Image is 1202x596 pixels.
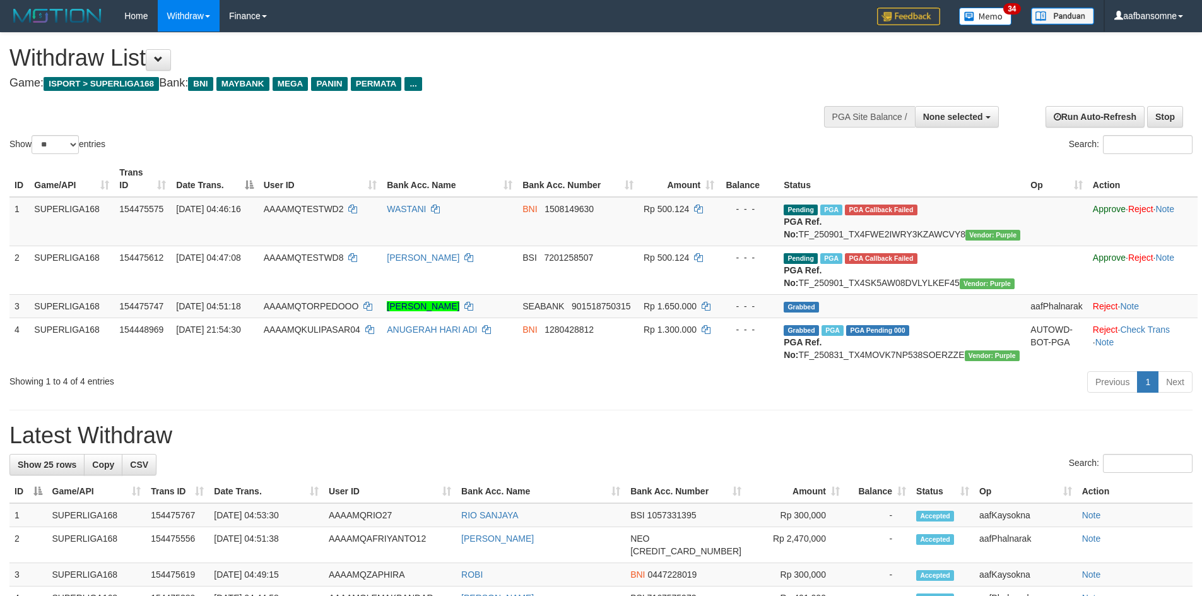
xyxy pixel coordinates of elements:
[1093,204,1126,214] a: Approve
[1093,325,1118,335] a: Reject
[784,265,822,288] b: PGA Ref. No:
[9,370,492,388] div: Showing 1 to 4 of 4 entries
[545,204,594,214] span: Copy 1508149630 to clipboard
[1088,246,1198,294] td: · ·
[264,253,344,263] span: AAAAMQTESTWD8
[9,454,85,475] a: Show 25 rows
[92,460,114,470] span: Copy
[846,325,909,336] span: PGA Pending
[119,301,163,311] span: 154475747
[960,278,1015,289] span: Vendor URL: https://trx4.1velocity.biz
[176,325,240,335] span: [DATE] 21:54:30
[114,161,171,197] th: Trans ID: activate to sort column ascending
[647,569,697,580] span: Copy 0447228019 to clipboard
[822,325,844,336] span: Marked by aafchhiseyha
[959,8,1012,25] img: Button%20Memo.svg
[1137,371,1158,393] a: 1
[630,569,645,580] span: BNI
[1025,294,1088,318] td: aafPhalnarak
[630,533,649,544] span: NEO
[784,325,819,336] span: Grabbed
[630,546,741,556] span: Copy 5859459299268580 to clipboard
[273,77,309,91] span: MEGA
[517,161,639,197] th: Bank Acc. Number: activate to sort column ascending
[47,563,146,587] td: SUPERLIGA168
[724,203,774,215] div: - - -
[724,323,774,336] div: - - -
[784,253,818,264] span: Pending
[522,325,537,335] span: BNI
[259,161,382,197] th: User ID: activate to sort column ascending
[915,106,999,128] button: None selected
[44,77,159,91] span: ISPORT > SUPERLIGA168
[130,460,148,470] span: CSV
[1120,301,1139,311] a: Note
[845,205,917,215] span: PGA Error
[47,527,146,563] td: SUPERLIGA168
[29,161,114,197] th: Game/API: activate to sort column ascending
[824,106,915,128] div: PGA Site Balance /
[9,318,29,366] td: 4
[1155,204,1174,214] a: Note
[264,325,360,335] span: AAAAMQKULIPASAR04
[630,510,645,520] span: BSI
[974,503,1077,527] td: aafKaysokna
[209,527,324,563] td: [DATE] 04:51:38
[820,253,842,264] span: Marked by aafmaleo
[176,204,240,214] span: [DATE] 04:46:16
[9,503,47,527] td: 1
[877,8,940,25] img: Feedback.jpg
[387,253,459,263] a: [PERSON_NAME]
[779,318,1025,366] td: TF_250831_TX4MOVK7NP538SOERZZE
[29,318,114,366] td: SUPERLIGA168
[779,197,1025,246] td: TF_250901_TX4FWE2IWRY3KZAWCVY8
[146,527,209,563] td: 154475556
[572,301,630,311] span: Copy 901518750315 to clipboard
[146,503,209,527] td: 154475767
[746,503,845,527] td: Rp 300,000
[461,510,519,520] a: RIO SANJAYA
[746,480,845,503] th: Amount: activate to sort column ascending
[324,503,456,527] td: AAAAMQRIO27
[965,350,1020,361] span: Vendor URL: https://trx4.1velocity.biz
[9,246,29,294] td: 2
[1088,318,1198,366] td: · ·
[1031,8,1094,25] img: panduan.png
[1082,533,1101,544] a: Note
[1003,3,1020,15] span: 34
[351,77,402,91] span: PERMATA
[746,527,845,563] td: Rp 2,470,000
[461,569,483,580] a: ROBI
[545,325,594,335] span: Copy 1280428812 to clipboard
[965,230,1020,241] span: Vendor URL: https://trx4.1velocity.biz
[625,480,746,503] th: Bank Acc. Number: activate to sort column ascending
[923,112,983,122] span: None selected
[784,217,822,239] b: PGA Ref. No:
[522,301,564,311] span: SEABANK
[845,527,911,563] td: -
[1093,301,1118,311] a: Reject
[1128,253,1153,263] a: Reject
[724,251,774,264] div: - - -
[9,161,29,197] th: ID
[1088,294,1198,318] td: ·
[387,204,426,214] a: WASTANI
[1069,135,1193,154] label: Search:
[404,77,421,91] span: ...
[1158,371,1193,393] a: Next
[209,563,324,587] td: [DATE] 04:49:15
[522,204,537,214] span: BNI
[119,204,163,214] span: 154475575
[9,563,47,587] td: 3
[1095,337,1114,347] a: Note
[644,325,697,335] span: Rp 1.300.000
[1147,106,1183,128] a: Stop
[784,337,822,360] b: PGA Ref. No:
[176,301,240,311] span: [DATE] 04:51:18
[644,301,697,311] span: Rp 1.650.000
[119,253,163,263] span: 154475612
[544,253,593,263] span: Copy 7201258507 to clipboard
[387,301,459,311] a: [PERSON_NAME]
[176,253,240,263] span: [DATE] 04:47:08
[9,294,29,318] td: 3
